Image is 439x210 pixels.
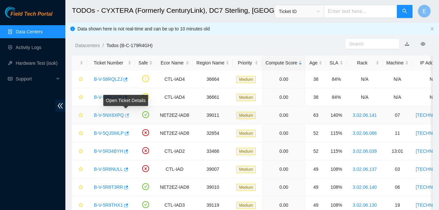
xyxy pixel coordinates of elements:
[78,113,83,118] span: star
[76,128,83,138] button: star
[306,142,326,160] td: 52
[353,131,377,136] a: 3.02.06.086
[383,160,412,178] td: 03
[103,95,148,106] div: Open Ticket Details
[5,12,52,20] a: Akamai TechnologiesField Tech Portal
[142,111,149,118] span: check-circle
[262,160,306,178] td: 0.00
[193,106,233,124] td: 39011
[383,106,412,124] td: 07
[353,113,377,118] a: 3.02.06.141
[78,167,83,172] span: star
[55,100,65,112] span: double-left
[262,106,306,124] td: 0.00
[142,183,149,190] span: check-circle
[193,124,233,142] td: 32654
[142,147,149,154] span: close-circle
[383,178,412,196] td: 06
[142,75,149,82] span: exclamation-circle
[94,95,122,100] a: B-V-58RU439
[324,5,397,18] input: Enter text here...
[142,165,149,172] span: close-circle
[78,77,83,82] span: star
[326,178,346,196] td: 108%
[76,164,83,174] button: star
[236,112,256,119] span: Medium
[5,7,33,18] img: Akamai Technologies
[156,106,193,124] td: NET2EZ-IAD8
[326,142,346,160] td: 115%
[236,202,256,209] span: Medium
[279,7,320,16] span: Ticket ID
[94,166,123,172] a: B-V-5R8NULL
[306,70,326,88] td: 38
[16,29,42,34] a: Data Centers
[353,149,377,154] a: 3.02.06.039
[347,70,383,88] td: N/A
[76,92,83,102] button: star
[306,106,326,124] td: 63
[353,184,377,190] a: 3.02.06.140
[306,178,326,196] td: 49
[193,142,233,160] td: 33466
[236,130,256,137] span: Medium
[193,160,233,178] td: 39007
[349,40,390,47] input: Search
[326,124,346,142] td: 115%
[236,148,256,155] span: Medium
[94,77,122,82] a: B-V-58RQLZJ
[142,93,149,100] span: exclamation-circle
[353,202,377,208] a: 3.02.06.130
[106,43,153,48] a: Todos (B-C-179R4GH)
[156,88,193,106] td: CTL-IAD4
[383,142,412,160] td: 13:01
[16,61,58,66] a: Hardware Test (isok)
[8,77,12,81] span: read
[347,88,383,106] td: N/A
[326,70,346,88] td: 84%
[78,203,83,208] span: star
[262,178,306,196] td: 0.00
[193,178,233,196] td: 39010
[423,7,426,15] span: E
[78,131,83,136] span: star
[94,149,123,154] a: B-V-5R34BYH
[306,88,326,106] td: 38
[156,124,193,142] td: NET2EZ-IAD8
[326,88,346,106] td: 84%
[405,41,409,46] a: download
[94,202,123,208] a: B-V-5R9THX1
[76,146,83,156] button: star
[262,124,306,142] td: 0.00
[353,166,377,172] a: 3.02.06.137
[236,184,256,191] span: Medium
[78,149,83,154] span: star
[383,88,412,106] td: N/A
[94,131,124,136] a: B-V-5QJSMLP
[10,11,52,17] span: Field Tech Portal
[142,201,149,208] span: check-circle
[16,72,54,85] span: Support
[236,94,256,101] span: Medium
[402,9,407,15] span: search
[397,5,413,18] button: search
[418,5,431,18] button: E
[421,42,425,46] span: eye
[94,113,124,118] a: B-V-5NX6XPQ
[156,142,193,160] td: CTL-IAD2
[76,182,83,192] button: star
[326,106,346,124] td: 140%
[156,70,193,88] td: CTL-IAD4
[400,39,414,49] button: download
[193,88,233,106] td: 36661
[306,160,326,178] td: 49
[142,129,149,136] span: close-circle
[78,185,83,190] span: star
[326,160,346,178] td: 108%
[430,27,434,31] button: close
[94,184,123,190] a: B-V-5R8T3RR
[236,76,256,83] span: Medium
[262,88,306,106] td: 0.00
[306,124,326,142] td: 52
